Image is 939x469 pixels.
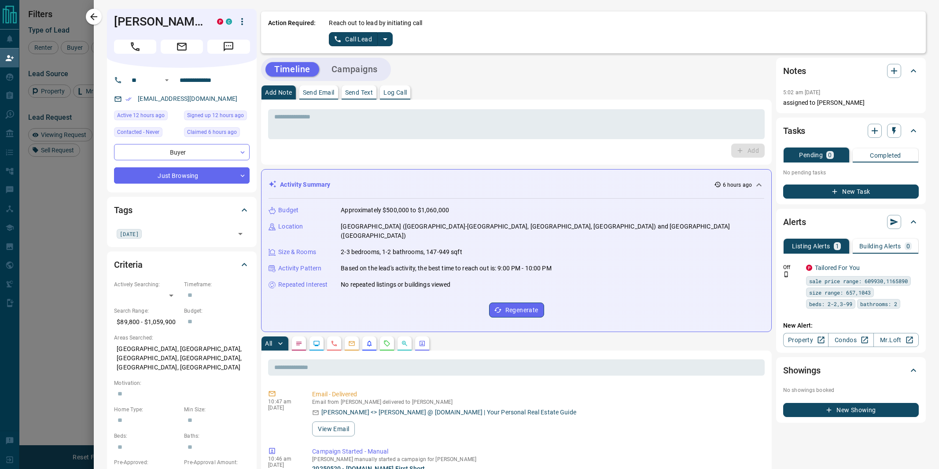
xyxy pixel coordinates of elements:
[783,263,801,271] p: Off
[187,128,237,137] span: Claimed 6 hours ago
[278,206,298,215] p: Budget
[383,89,407,96] p: Log Call
[114,111,180,123] div: Mon Sep 15 2025
[278,264,321,273] p: Activity Pattern
[783,215,806,229] h2: Alerts
[815,264,860,271] a: Tailored For You
[114,167,250,184] div: Just Browsing
[114,258,143,272] h2: Criteria
[329,32,393,46] div: split button
[161,40,203,54] span: Email
[489,303,544,318] button: Regenerate
[809,288,871,297] span: size range: 657,1043
[280,180,330,189] p: Activity Summary
[723,181,752,189] p: 6 hours ago
[836,243,839,249] p: 1
[114,379,250,387] p: Motivation:
[265,340,272,347] p: All
[870,152,901,159] p: Completed
[783,120,919,141] div: Tasks
[783,271,789,277] svg: Push Notification Only
[341,280,450,289] p: No repeated listings or buildings viewed
[295,340,302,347] svg: Notes
[312,421,355,436] button: View Email
[312,390,761,399] p: Email - Delivered
[114,334,250,342] p: Areas Searched:
[313,340,320,347] svg: Lead Browsing Activity
[323,62,387,77] button: Campaigns
[114,203,132,217] h2: Tags
[321,408,576,417] p: [PERSON_NAME] <> [PERSON_NAME] @ [DOMAIN_NAME] | Your Personal Real Estate Guide
[162,75,172,85] button: Open
[184,281,250,288] p: Timeframe:
[278,280,328,289] p: Repeated Interest
[341,222,764,240] p: [GEOGRAPHIC_DATA] ([GEOGRAPHIC_DATA]-[GEOGRAPHIC_DATA], [GEOGRAPHIC_DATA], [GEOGRAPHIC_DATA]) and...
[401,340,408,347] svg: Opportunities
[828,152,832,158] p: 0
[303,89,335,96] p: Send Email
[809,299,852,308] span: beds: 2-2,3-99
[207,40,250,54] span: Message
[783,185,919,199] button: New Task
[234,228,247,240] button: Open
[366,340,373,347] svg: Listing Alerts
[265,62,319,77] button: Timeline
[268,456,299,462] p: 10:46 am
[331,340,338,347] svg: Calls
[268,462,299,468] p: [DATE]
[783,98,919,107] p: assigned to [PERSON_NAME]
[278,222,303,231] p: Location
[120,229,139,238] span: [DATE]
[348,340,355,347] svg: Emails
[114,307,180,315] p: Search Range:
[184,432,250,440] p: Baths:
[329,18,422,28] p: Reach out to lead by initiating call
[828,333,873,347] a: Condos
[783,403,919,417] button: New Showing
[184,111,250,123] div: Mon Sep 15 2025
[341,206,449,215] p: Approximately $500,000 to $1,060,000
[783,360,919,381] div: Showings
[341,264,551,273] p: Based on the lead's activity, the best time to reach out is: 9:00 PM - 10:00 PM
[117,111,165,120] span: Active 12 hours ago
[268,399,299,405] p: 10:47 am
[859,243,901,249] p: Building Alerts
[117,128,159,137] span: Contacted - Never
[114,342,250,375] p: [GEOGRAPHIC_DATA], [GEOGRAPHIC_DATA], [GEOGRAPHIC_DATA], [GEOGRAPHIC_DATA], [GEOGRAPHIC_DATA], [G...
[114,315,180,329] p: $89,800 - $1,059,900
[783,211,919,233] div: Alerts
[114,281,180,288] p: Actively Searching:
[184,458,250,466] p: Pre-Approval Amount:
[114,15,204,29] h1: [PERSON_NAME]
[312,399,761,405] p: Email from [PERSON_NAME] delivered to [PERSON_NAME]
[184,127,250,140] div: Tue Sep 16 2025
[783,60,919,81] div: Notes
[114,254,250,275] div: Criteria
[138,95,237,102] a: [EMAIL_ADDRESS][DOMAIN_NAME]
[906,243,910,249] p: 0
[312,447,761,456] p: Campaign Started - Manual
[783,89,821,96] p: 5:02 am [DATE]
[329,32,378,46] button: Call Lead
[114,406,180,414] p: Home Type:
[269,177,764,193] div: Activity Summary6 hours ago
[217,18,223,25] div: property.ca
[226,18,232,25] div: condos.ca
[783,321,919,330] p: New Alert:
[114,199,250,221] div: Tags
[114,144,250,160] div: Buyer
[809,277,908,285] span: sale price range: 609930,1165890
[783,166,919,179] p: No pending tasks
[184,406,250,414] p: Min Size:
[345,89,373,96] p: Send Text
[187,111,244,120] span: Signed up 12 hours ago
[783,64,806,78] h2: Notes
[268,18,316,46] p: Action Required:
[799,152,823,158] p: Pending
[125,96,132,102] svg: Email Verified
[265,89,292,96] p: Add Note
[873,333,919,347] a: Mr.Loft
[312,456,761,462] p: [PERSON_NAME] manually started a campaign for [PERSON_NAME]
[419,340,426,347] svg: Agent Actions
[278,247,316,257] p: Size & Rooms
